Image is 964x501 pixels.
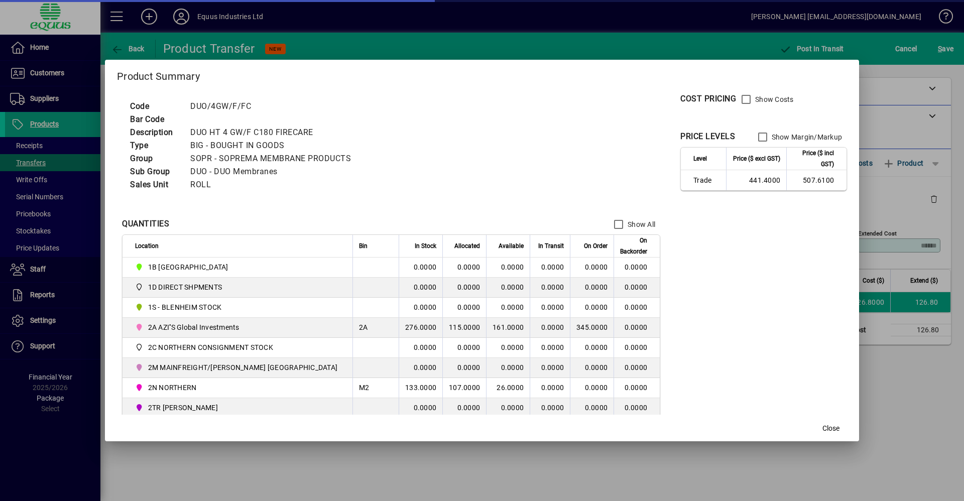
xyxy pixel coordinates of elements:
[185,126,363,139] td: DUO HT 4 GW/F C180 FIRECARE
[399,378,442,398] td: 133.0000
[185,139,363,152] td: BIG - BOUGHT IN GOODS
[148,262,228,272] span: 1B [GEOGRAPHIC_DATA]
[680,131,735,143] div: PRICE LEVELS
[693,175,720,185] span: Trade
[135,261,341,273] span: 1B BLENHEIM
[125,152,185,165] td: Group
[614,318,660,338] td: 0.0000
[185,178,363,191] td: ROLL
[399,398,442,418] td: 0.0000
[733,153,780,164] span: Price ($ excl GST)
[122,218,169,230] div: QUANTITIES
[822,423,839,434] span: Close
[614,298,660,318] td: 0.0000
[614,398,660,418] td: 0.0000
[442,298,486,318] td: 0.0000
[135,382,341,394] span: 2N NORTHERN
[486,278,530,298] td: 0.0000
[442,338,486,358] td: 0.0000
[486,338,530,358] td: 0.0000
[105,60,859,89] h2: Product Summary
[584,240,608,252] span: On Order
[693,153,707,164] span: Level
[399,258,442,278] td: 0.0000
[442,318,486,338] td: 115.0000
[148,362,338,372] span: 2M MAINFREIGHT/[PERSON_NAME] [GEOGRAPHIC_DATA]
[185,165,363,178] td: DUO - DUO Membranes
[486,258,530,278] td: 0.0000
[486,378,530,398] td: 26.0000
[626,219,655,229] label: Show All
[815,419,847,437] button: Close
[614,258,660,278] td: 0.0000
[585,263,608,271] span: 0.0000
[541,363,564,371] span: 0.0000
[585,363,608,371] span: 0.0000
[614,358,660,378] td: 0.0000
[753,94,794,104] label: Show Costs
[125,100,185,113] td: Code
[125,139,185,152] td: Type
[541,343,564,351] span: 0.0000
[585,343,608,351] span: 0.0000
[614,378,660,398] td: 0.0000
[541,263,564,271] span: 0.0000
[538,240,564,252] span: In Transit
[620,235,647,257] span: On Backorder
[125,113,185,126] td: Bar Code
[185,100,363,113] td: DUO/4GW/F/FC
[399,338,442,358] td: 0.0000
[352,378,399,398] td: M2
[185,152,363,165] td: SOPR - SOPREMA MEMBRANE PRODUCTS
[486,398,530,418] td: 0.0000
[399,298,442,318] td: 0.0000
[125,126,185,139] td: Description
[541,283,564,291] span: 0.0000
[614,338,660,358] td: 0.0000
[541,303,564,311] span: 0.0000
[680,93,736,105] div: COST PRICING
[442,278,486,298] td: 0.0000
[442,358,486,378] td: 0.0000
[585,384,608,392] span: 0.0000
[399,278,442,298] td: 0.0000
[442,258,486,278] td: 0.0000
[399,318,442,338] td: 276.0000
[585,404,608,412] span: 0.0000
[148,302,222,312] span: 1S - BLENHEIM STOCK
[499,240,524,252] span: Available
[786,170,847,190] td: 507.6100
[359,240,368,252] span: Bin
[541,384,564,392] span: 0.0000
[486,298,530,318] td: 0.0000
[576,323,608,331] span: 345.0000
[415,240,436,252] span: In Stock
[793,148,834,170] span: Price ($ incl GST)
[148,403,218,413] span: 2TR [PERSON_NAME]
[770,132,842,142] label: Show Margin/Markup
[135,301,341,313] span: 1S - BLENHEIM STOCK
[614,278,660,298] td: 0.0000
[585,303,608,311] span: 0.0000
[148,282,222,292] span: 1D DIRECT SHPMENTS
[135,402,341,414] span: 2TR TOM RYAN CARTAGE
[352,318,399,338] td: 2A
[135,361,341,373] span: 2M MAINFREIGHT/OWENS AUCKLAND
[541,404,564,412] span: 0.0000
[486,318,530,338] td: 161.0000
[148,342,273,352] span: 2C NORTHERN CONSIGNMENT STOCK
[135,321,341,333] span: 2A AZI''S Global Investments
[442,378,486,398] td: 107.0000
[399,358,442,378] td: 0.0000
[135,341,341,353] span: 2C NORTHERN CONSIGNMENT STOCK
[148,322,239,332] span: 2A AZI''S Global Investments
[726,170,786,190] td: 441.4000
[135,240,159,252] span: Location
[442,398,486,418] td: 0.0000
[135,281,341,293] span: 1D DIRECT SHPMENTS
[585,283,608,291] span: 0.0000
[454,240,480,252] span: Allocated
[125,165,185,178] td: Sub Group
[486,358,530,378] td: 0.0000
[148,383,197,393] span: 2N NORTHERN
